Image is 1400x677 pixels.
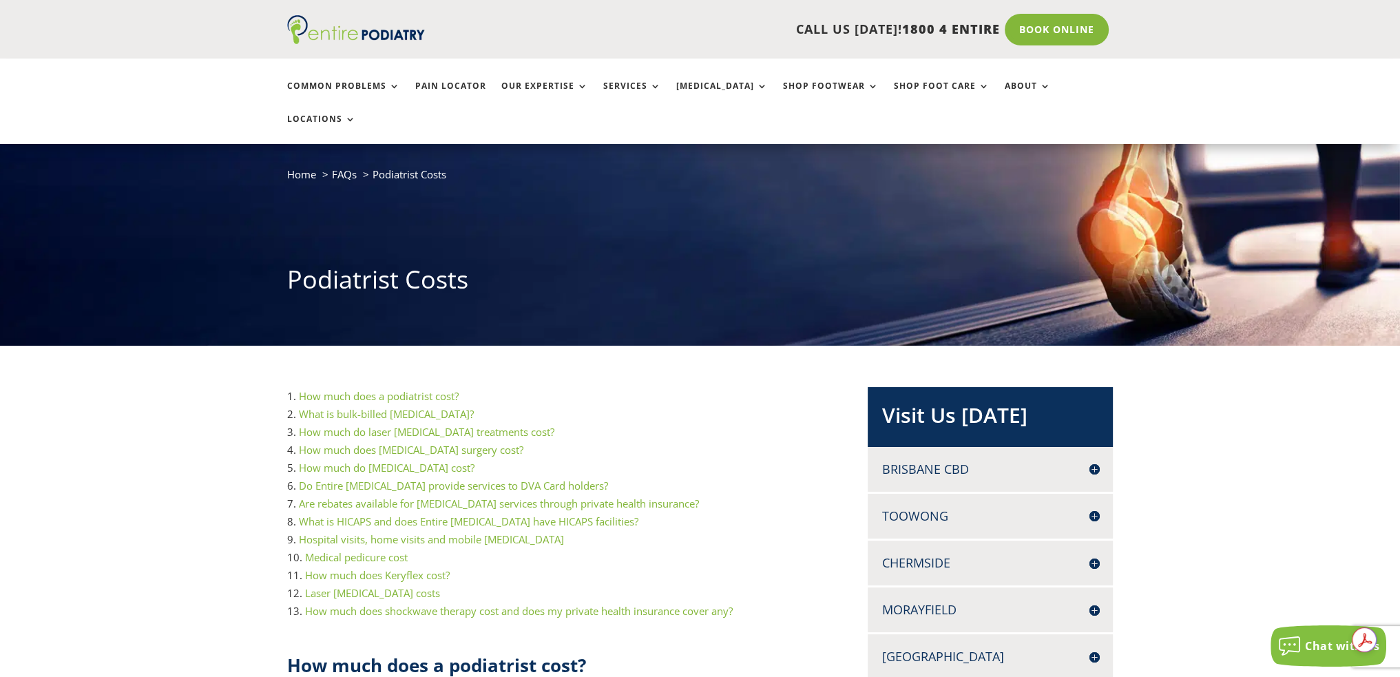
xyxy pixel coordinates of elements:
a: Do Entire [MEDICAL_DATA] provide services to DVA Card holders? [299,479,608,492]
a: About [1005,81,1051,111]
a: [MEDICAL_DATA] [676,81,768,111]
p: CALL US [DATE]! [478,21,1000,39]
a: FAQs [332,167,357,181]
h4: Toowong [881,508,1099,525]
a: Pain Locator [415,81,486,111]
a: Entire Podiatry [287,33,425,47]
a: Shop Footwear [783,81,879,111]
h4: Brisbane CBD [881,461,1099,478]
a: How much does shockwave therapy cost and does my private health insurance cover any? [305,604,733,618]
a: How much does a podiatrist cost? [299,389,459,403]
nav: breadcrumb [287,165,1114,194]
a: Common Problems [287,81,400,111]
a: Home [287,167,316,181]
span: Chat with us [1305,638,1379,654]
a: Book Online [1005,14,1109,45]
a: Shop Foot Care [894,81,990,111]
img: logo (1) [287,15,425,44]
h1: Podiatrist Costs [287,262,1114,304]
h2: Visit Us [DATE] [881,401,1099,437]
span: Podiatrist Costs [373,167,446,181]
a: How much do laser [MEDICAL_DATA] treatments cost? [299,425,554,439]
a: How much do [MEDICAL_DATA] cost? [299,461,474,475]
a: How much does Keryflex cost? [305,568,450,582]
a: What is HICAPS and does Entire [MEDICAL_DATA] have HICAPS facilities? [299,514,638,528]
a: Services [603,81,661,111]
span: 1800 4 ENTIRE [902,21,1000,37]
a: Medical pedicure cost [305,550,408,564]
h4: [GEOGRAPHIC_DATA] [881,648,1099,665]
a: What is bulk-billed [MEDICAL_DATA]? [299,407,474,421]
h4: Chermside [881,554,1099,572]
h4: Morayfield [881,601,1099,618]
a: Laser [MEDICAL_DATA] costs [305,586,440,600]
a: How much does [MEDICAL_DATA] surgery cost? [299,443,523,457]
a: Are rebates available for [MEDICAL_DATA] services through private health insurance? [299,497,699,510]
a: Locations [287,114,356,144]
a: Hospital visits, home visits and mobile [MEDICAL_DATA] [299,532,564,546]
button: Chat with us [1271,625,1386,667]
a: Our Expertise [501,81,588,111]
